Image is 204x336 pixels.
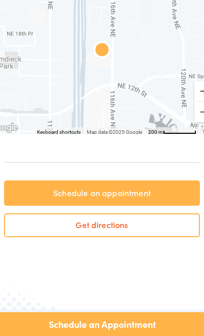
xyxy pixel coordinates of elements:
[87,129,142,135] span: Map data ©2025 Google
[148,129,163,135] span: 200 m
[37,129,81,136] button: Keyboard shortcuts
[4,213,200,237] a: Get directions
[4,180,200,206] a: Schedule an appointment
[145,127,199,134] button: Map Scale: 200 m per 62 pixels
[86,35,118,67] div: AudioNova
